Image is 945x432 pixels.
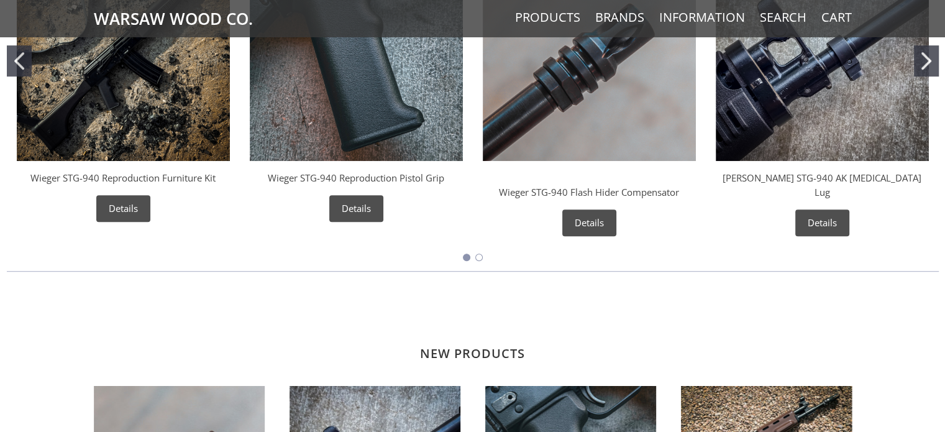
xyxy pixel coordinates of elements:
button: Go to slide 2 [475,254,483,261]
a: Products [515,9,580,25]
a: [PERSON_NAME] STG-940 AK [MEDICAL_DATA] Lug [723,172,921,198]
div: Warsaw Wood Co. [544,171,634,185]
a: Wieger STG-940 Reproduction Furniture Kit [30,172,216,184]
a: Details [96,195,150,222]
button: Go to slide 1 [463,254,470,261]
a: Details [795,209,849,236]
a: Wieger STG-940 Reproduction Pistol Grip [268,172,444,184]
a: Search [760,9,806,25]
a: Details [329,195,383,222]
a: Details [562,209,616,236]
a: Cart [821,9,852,25]
button: Go to slide 1 [7,45,32,76]
a: Wieger STG-940 Flash Hider Compensator [499,186,679,198]
button: Go to slide 2 [914,45,939,76]
a: Information [659,9,745,25]
h2: New Products [94,308,852,361]
a: Brands [595,9,644,25]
